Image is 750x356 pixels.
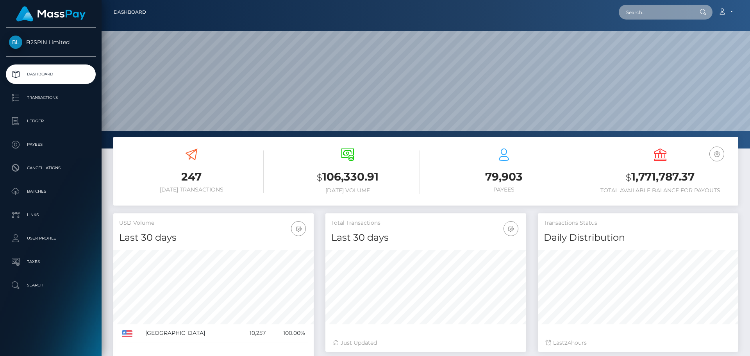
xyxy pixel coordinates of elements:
[143,324,237,342] td: [GEOGRAPHIC_DATA]
[119,219,308,227] h5: USD Volume
[119,186,264,193] h6: [DATE] Transactions
[331,231,520,245] h4: Last 30 days
[268,324,308,342] td: 100.00%
[9,279,93,291] p: Search
[546,339,730,347] div: Last hours
[122,330,132,337] img: US.png
[9,256,93,268] p: Taxes
[9,162,93,174] p: Cancellations
[6,182,96,201] a: Batches
[6,64,96,84] a: Dashboard
[9,115,93,127] p: Ledger
[9,186,93,197] p: Batches
[619,5,692,20] input: Search...
[275,169,420,185] h3: 106,330.91
[119,231,308,245] h4: Last 30 days
[6,111,96,131] a: Ledger
[331,219,520,227] h5: Total Transactions
[626,172,631,183] small: $
[6,88,96,107] a: Transactions
[9,233,93,244] p: User Profile
[237,324,268,342] td: 10,257
[6,252,96,272] a: Taxes
[119,169,264,184] h3: 247
[432,169,576,184] h3: 79,903
[6,205,96,225] a: Links
[544,219,732,227] h5: Transactions Status
[6,275,96,295] a: Search
[544,231,732,245] h4: Daily Distribution
[9,139,93,150] p: Payees
[588,169,732,185] h3: 1,771,787.37
[6,158,96,178] a: Cancellations
[9,36,22,49] img: B2SPIN Limited
[588,187,732,194] h6: Total Available Balance for Payouts
[16,6,86,21] img: MassPay Logo
[564,339,571,346] span: 24
[6,39,96,46] span: B2SPIN Limited
[6,229,96,248] a: User Profile
[333,339,518,347] div: Just Updated
[114,4,146,20] a: Dashboard
[9,209,93,221] p: Links
[432,186,576,193] h6: Payees
[9,92,93,104] p: Transactions
[275,187,420,194] h6: [DATE] Volume
[317,172,322,183] small: $
[9,68,93,80] p: Dashboard
[6,135,96,154] a: Payees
